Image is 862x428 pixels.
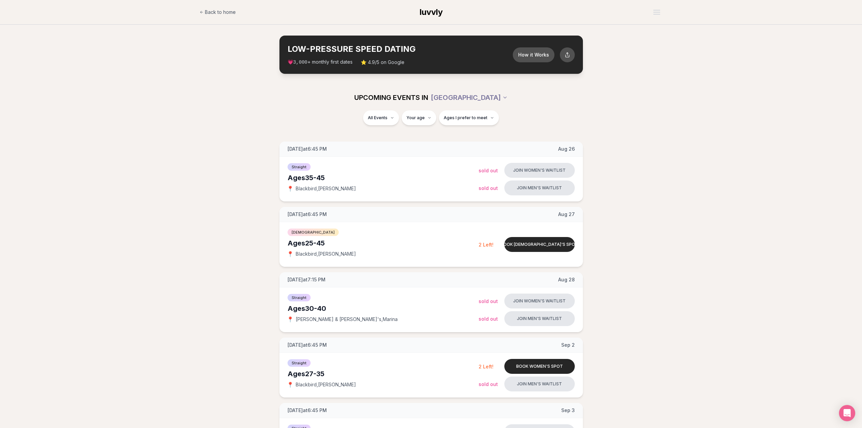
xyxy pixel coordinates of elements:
button: All Events [363,110,399,125]
a: luvvly [420,7,443,18]
span: Your age [406,115,425,121]
span: 📍 [288,382,293,387]
div: Ages 25-45 [288,238,479,248]
span: [DATE] at 6:45 PM [288,211,327,218]
span: Sold Out [479,316,498,322]
span: [DATE] at 6:45 PM [288,407,327,414]
span: Ages I prefer to meet [444,115,487,121]
button: How it Works [513,47,554,62]
span: Sold Out [479,298,498,304]
span: [DATE] at 6:45 PM [288,342,327,348]
button: Join women's waitlist [504,163,575,178]
span: Sold Out [479,185,498,191]
span: Sold Out [479,168,498,173]
span: Sep 2 [561,342,575,348]
span: Sold Out [479,381,498,387]
div: Open Intercom Messenger [839,405,855,421]
span: Straight [288,359,311,367]
span: 📍 [288,186,293,191]
a: Back to home [199,5,236,19]
span: Blackbird , [PERSON_NAME] [296,381,356,388]
div: Ages 35-45 [288,173,479,183]
span: 📍 [288,251,293,257]
span: 💗 + monthly first dates [288,59,353,66]
span: Aug 28 [558,276,575,283]
span: UPCOMING EVENTS IN [354,93,428,102]
div: Ages 27-35 [288,369,479,379]
span: luvvly [420,7,443,17]
span: [DATE] at 6:45 PM [288,146,327,152]
button: Join men's waitlist [504,180,575,195]
span: All Events [368,115,387,121]
span: 2 Left! [479,242,493,248]
button: Join women's waitlist [504,294,575,308]
span: Aug 27 [558,211,575,218]
button: Book [DEMOGRAPHIC_DATA]'s spot [504,237,575,252]
span: Aug 26 [558,146,575,152]
span: Straight [288,294,311,301]
button: [GEOGRAPHIC_DATA] [431,90,508,105]
span: Straight [288,163,311,171]
button: Open menu [651,7,663,17]
span: Sep 3 [561,407,575,414]
span: Blackbird , [PERSON_NAME] [296,185,356,192]
span: Back to home [205,9,236,16]
span: [PERSON_NAME] & [PERSON_NAME]'s , Marina [296,316,398,323]
button: Join men's waitlist [504,311,575,326]
span: 2 Left! [479,364,493,369]
span: [DATE] at 7:15 PM [288,276,325,283]
button: Ages I prefer to meet [439,110,499,125]
button: Book women's spot [504,359,575,374]
span: 3,000 [293,60,308,65]
span: ⭐ 4.9/5 on Google [361,59,404,66]
h2: LOW-PRESSURE SPEED DATING [288,44,513,55]
button: Your age [402,110,436,125]
span: [DEMOGRAPHIC_DATA] [288,229,339,236]
button: Join men's waitlist [504,377,575,391]
div: Ages 30-40 [288,304,479,313]
span: 📍 [288,317,293,322]
span: Blackbird , [PERSON_NAME] [296,251,356,257]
